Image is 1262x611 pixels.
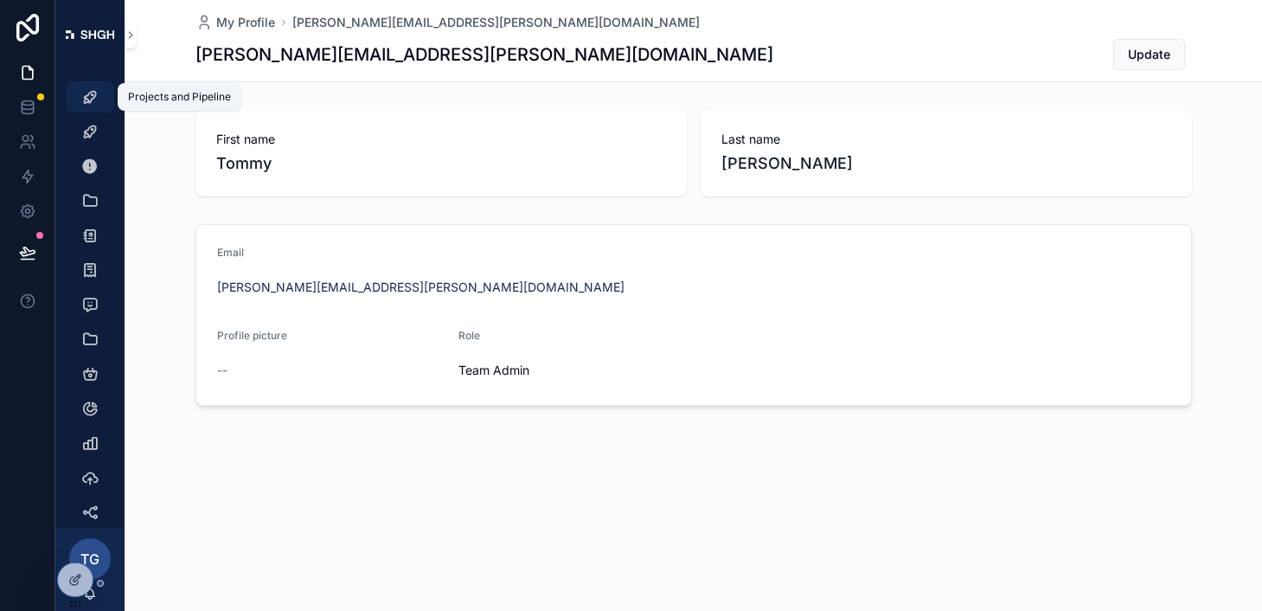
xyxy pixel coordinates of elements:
[66,30,114,39] img: App logo
[458,362,529,379] span: Team Admin
[1113,39,1185,70] button: Update
[195,14,275,31] a: My Profile
[217,246,244,259] span: Email
[128,90,231,104] div: Projects and Pipeline
[216,14,275,31] span: My Profile
[721,151,1171,176] span: [PERSON_NAME]
[216,131,666,148] span: First name
[216,151,666,176] span: Tommy
[458,329,480,342] span: Role
[55,69,125,528] div: scrollable content
[217,362,227,379] span: --
[1128,46,1170,63] span: Update
[721,131,1171,148] span: Last name
[217,279,625,296] a: [PERSON_NAME][EMAIL_ADDRESS][PERSON_NAME][DOMAIN_NAME]
[80,549,99,569] span: TG
[195,42,773,67] h1: [PERSON_NAME][EMAIL_ADDRESS][PERSON_NAME][DOMAIN_NAME]
[217,329,287,342] span: Profile picture
[292,14,700,31] a: [PERSON_NAME][EMAIL_ADDRESS][PERSON_NAME][DOMAIN_NAME]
